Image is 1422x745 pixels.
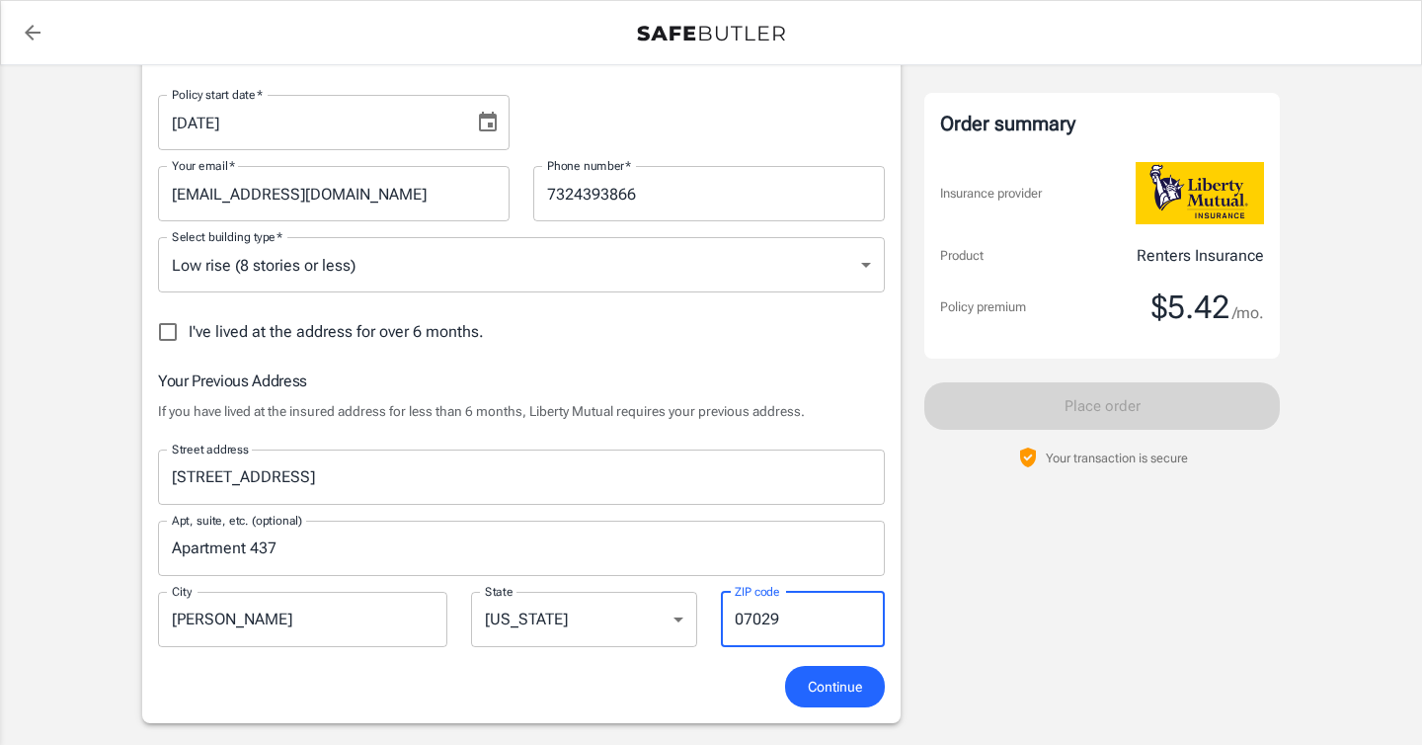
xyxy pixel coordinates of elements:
label: Phone number [547,157,631,174]
p: Insurance provider [940,184,1042,204]
p: Your transaction is secure [1046,449,1188,467]
input: Enter email [158,166,510,221]
label: Your email [172,157,235,174]
p: Product [940,246,984,266]
input: MM/DD/YYYY [158,95,460,150]
label: City [172,583,192,600]
div: Low rise (8 stories or less) [158,237,885,292]
input: Enter number [533,166,885,221]
img: Liberty Mutual [1136,162,1264,224]
label: Street address [172,441,249,457]
h6: Your Previous Address [158,369,885,393]
img: Back to quotes [637,26,785,41]
span: I've lived at the address for over 6 months. [189,320,484,344]
p: If you have lived at the insured address for less than 6 months, Liberty Mutual requires your pre... [158,401,885,421]
span: Continue [808,675,862,700]
button: Choose date, selected date is Sep 15, 2025 [468,103,508,142]
a: back to quotes [13,13,52,52]
span: $5.42 [1151,288,1229,327]
label: Policy start date [172,86,263,103]
p: Policy premium [940,297,1026,317]
label: State [485,583,513,600]
label: Select building type [172,228,282,245]
div: Order summary [940,109,1264,138]
label: ZIP code [735,583,780,600]
p: Renters Insurance [1137,244,1264,268]
span: /mo. [1232,299,1264,327]
label: Apt, suite, etc. (optional) [172,512,302,529]
button: Continue [785,666,885,708]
